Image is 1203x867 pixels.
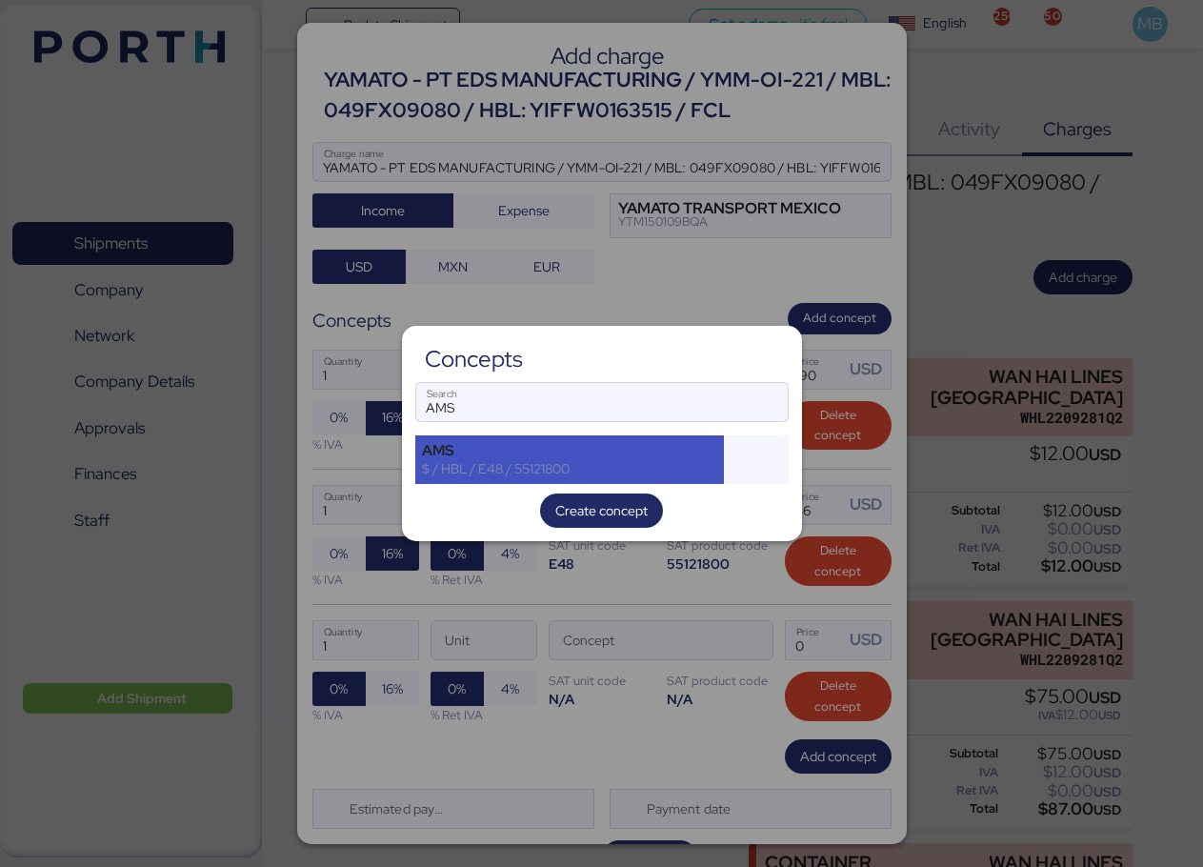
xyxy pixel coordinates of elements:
[425,351,523,368] div: Concepts
[422,460,718,477] div: $ / HBL / E48 / 55121800
[422,442,718,459] div: AMS
[416,383,788,421] input: Search
[555,499,648,522] span: Create concept
[540,494,663,528] button: Create concept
